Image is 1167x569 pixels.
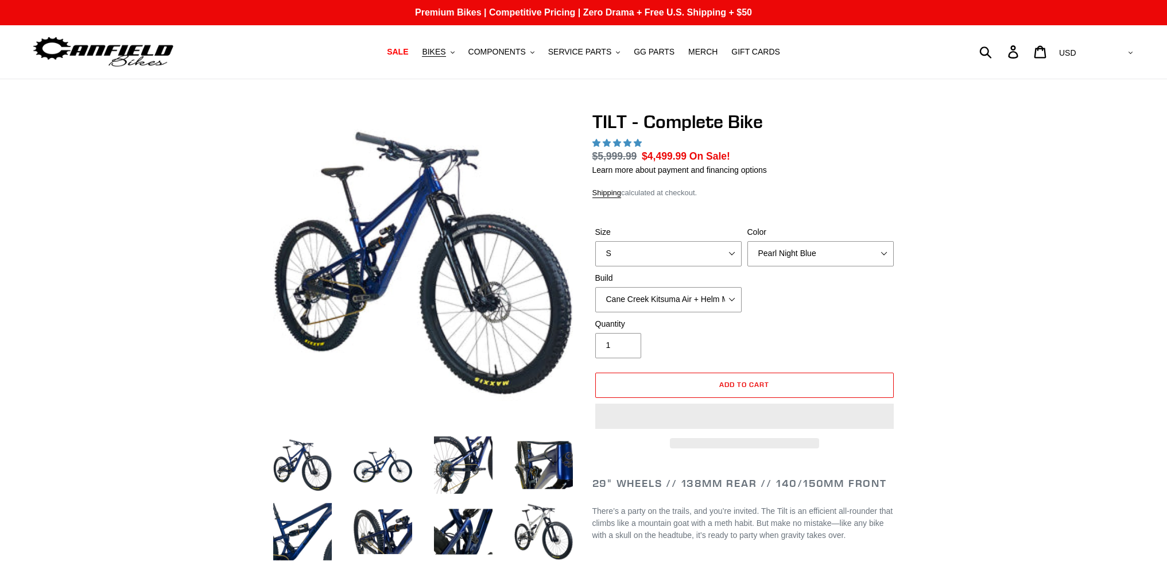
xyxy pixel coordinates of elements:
span: COMPONENTS [468,47,526,57]
a: Shipping [592,188,622,198]
label: Color [747,226,894,238]
img: Load image into Gallery viewer, TILT - Complete Bike [351,433,414,497]
h2: 29" Wheels // 138mm Rear // 140/150mm Front [592,477,897,490]
img: Load image into Gallery viewer, TILT - Complete Bike [512,500,575,563]
a: GIFT CARDS [726,44,786,60]
span: Add to cart [719,380,769,389]
label: Quantity [595,318,742,330]
p: There’s a party on the trails, and you’re invited. The Tilt is an efficient all-rounder that clim... [592,505,897,541]
img: Load image into Gallery viewer, TILT - Complete Bike [432,433,495,497]
span: BIKES [422,47,445,57]
button: Add to cart [595,373,894,398]
img: Load image into Gallery viewer, TILT - Complete Bike [512,433,575,497]
img: Load image into Gallery viewer, TILT - Complete Bike [432,500,495,563]
div: calculated at checkout. [592,187,897,199]
a: GG PARTS [628,44,680,60]
button: SERVICE PARTS [542,44,626,60]
label: Size [595,226,742,238]
img: Load image into Gallery viewer, TILT - Complete Bike [271,500,334,563]
span: SALE [387,47,408,57]
h1: TILT - Complete Bike [592,111,897,133]
img: TILT - Complete Bike [273,113,573,413]
img: Load image into Gallery viewer, TILT - Complete Bike [351,500,414,563]
img: Load image into Gallery viewer, TILT - Complete Bike [271,433,334,497]
span: MERCH [688,47,718,57]
span: 5.00 stars [592,138,644,148]
span: $4,499.99 [642,150,687,162]
a: SALE [381,44,414,60]
s: $5,999.99 [592,150,637,162]
a: MERCH [683,44,723,60]
span: SERVICE PARTS [548,47,611,57]
span: On Sale! [689,149,730,164]
span: GG PARTS [634,47,674,57]
input: Search [986,39,1015,64]
label: Build [595,272,742,284]
span: GIFT CARDS [731,47,780,57]
button: COMPONENTS [463,44,540,60]
img: Canfield Bikes [32,34,175,70]
button: BIKES [416,44,460,60]
a: Learn more about payment and financing options [592,165,767,175]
